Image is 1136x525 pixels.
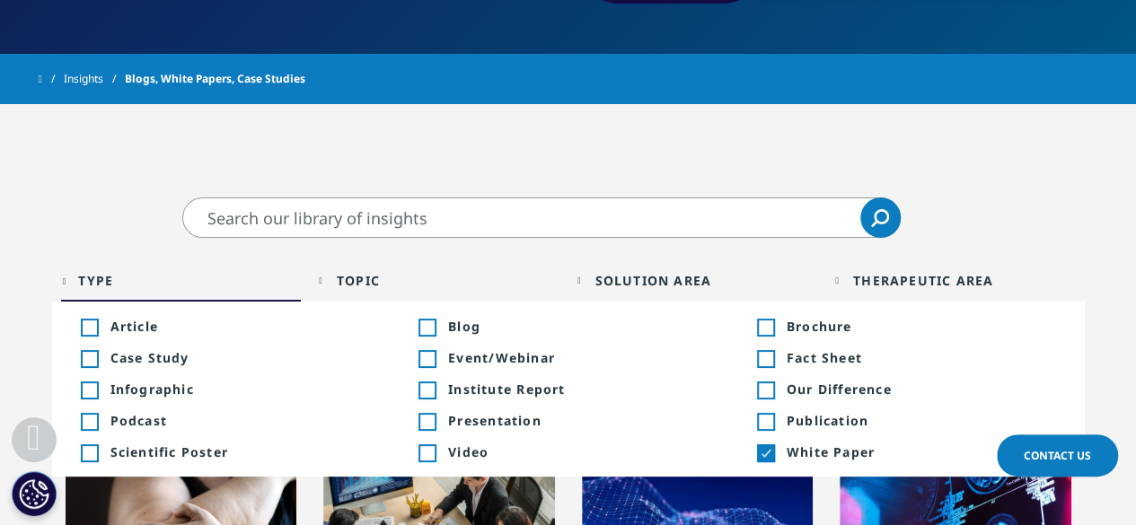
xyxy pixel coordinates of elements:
span: Our Difference [787,381,1056,398]
li: Inclusion filter on Our Difference; +1 result [737,373,1076,405]
div: Topic facet. [337,272,380,289]
div: Inclusion filter on Fact Sheet; +691 results [757,351,773,367]
li: Inclusion filter on Institute Report; +130 results [399,373,737,405]
li: Inclusion filter on Brochure; +51 results [737,311,1076,342]
li: Inclusion filter on White Paper; 850 results [737,436,1076,468]
li: Inclusion filter on Presentation; +274 results [399,405,737,436]
a: Search [860,197,901,238]
div: Inclusion filter on Blog; +1,437 result [418,319,435,336]
li: Inclusion filter on Event/Webinar; +923 results [399,342,737,373]
li: Inclusion filter on Video; +270 results [399,436,737,468]
li: Inclusion filter on Case Study; +300 results [61,342,400,373]
span: Brochure [787,318,1056,335]
div: Inclusion filter on Case Study; +300 results [81,351,97,367]
li: Inclusion filter on Blog; +1,437 result [399,311,737,342]
div: Inclusion filter on Infographic; +120 results [81,382,97,398]
a: Insights [64,63,125,95]
div: Inclusion filter on Event/Webinar; +923 results [418,351,435,367]
span: Presentation [448,412,718,429]
div: Type facet. [78,272,113,289]
li: Inclusion filter on Publication; +174 results [737,405,1076,436]
div: Inclusion filter on Podcast; +82 results [81,414,97,430]
span: Contact Us [1024,448,1091,463]
span: Case Study [110,349,380,366]
div: Inclusion filter on Video; +270 results [418,445,435,461]
span: Institute Report [448,381,718,398]
span: Podcast [110,412,380,429]
input: Search [182,197,901,238]
div: Inclusion filter on Presentation; +274 results [418,414,435,430]
div: Therapeutic Area facet. [853,272,993,289]
div: Inclusion filter on White Paper; 850 results [757,445,773,461]
div: Inclusion filter on Brochure; +51 results [757,319,773,336]
li: Inclusion filter on Infographic; +120 results [61,373,400,405]
span: Scientific Poster [110,443,380,460]
a: Contact Us [997,434,1118,477]
span: Fact Sheet [787,349,1056,366]
svg: Search [871,209,889,227]
li: Inclusion filter on Article; +224 results [61,311,400,342]
div: Inclusion filter on Scientific Poster; +13 results [81,445,97,461]
span: Blog [448,318,718,335]
span: Publication [787,412,1056,429]
div: Solution Area facet. [594,272,711,289]
li: Inclusion filter on Podcast; +82 results [61,405,400,436]
div: Inclusion filter on Article; +224 results [81,319,97,336]
li: Inclusion filter on Fact Sheet; +691 results [737,342,1076,373]
span: Video [448,443,718,460]
span: Blogs, White Papers, Case Studies [125,63,305,95]
span: Infographic [110,381,380,398]
div: Inclusion filter on Our Difference; +1 result [757,382,773,398]
span: Article [110,318,380,335]
li: Inclusion filter on Scientific Poster; +13 results [61,436,400,468]
span: Event/Webinar [448,349,718,366]
button: Paramètres des cookies [12,471,57,516]
span: White Paper [787,443,1056,460]
div: Inclusion filter on Institute Report; +130 results [418,382,435,398]
div: Inclusion filter on Publication; +174 results [757,414,773,430]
